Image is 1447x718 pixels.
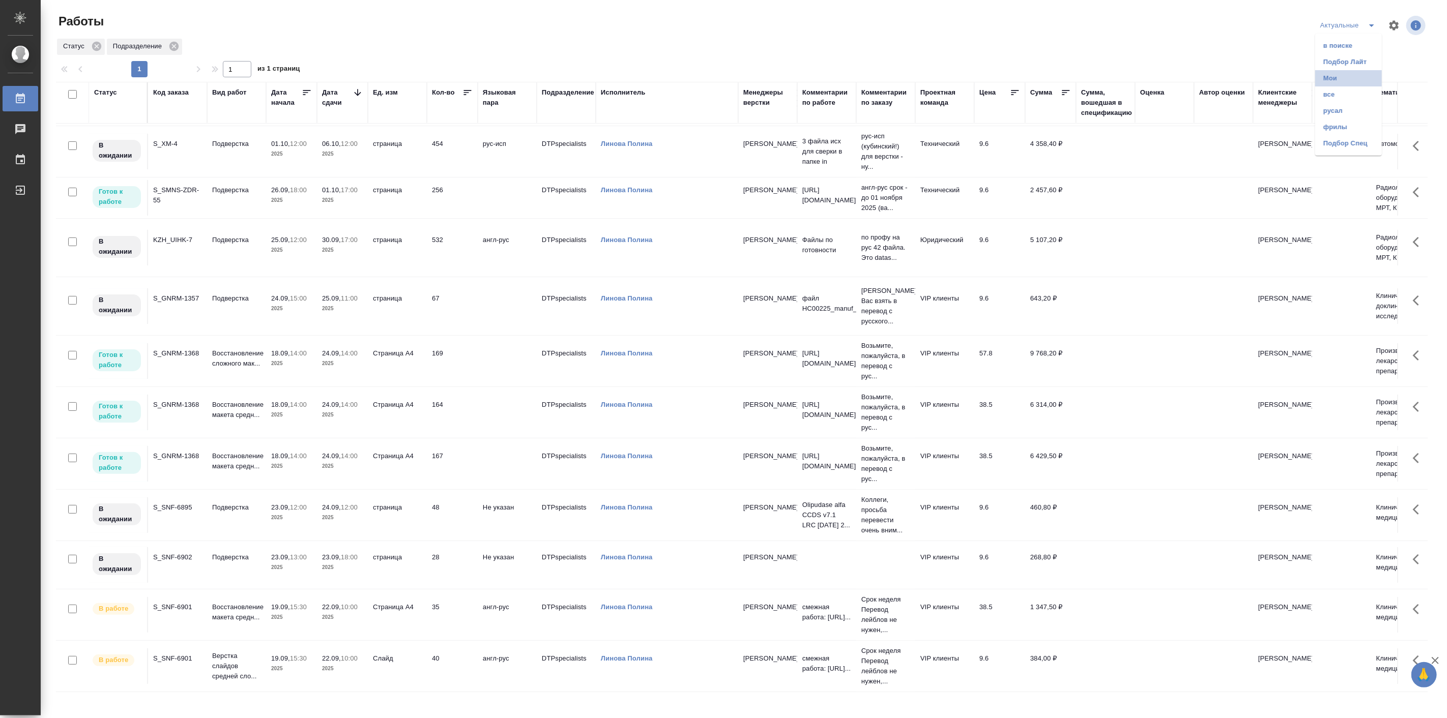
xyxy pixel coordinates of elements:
p: 12:00 [341,140,358,147]
p: Клиническая медицина [1376,552,1425,573]
button: Здесь прячутся важные кнопки [1407,597,1431,621]
p: Подверстка [212,185,261,195]
td: страница [368,230,427,265]
a: Линова Полина [601,401,653,408]
p: В работе [99,604,128,614]
div: Исполнитель может приступить к работе [92,348,142,372]
p: 01.10, [271,140,290,147]
li: русал [1315,103,1382,119]
div: Подразделение [107,39,182,55]
li: в поиске [1315,38,1382,54]
td: [PERSON_NAME] [1253,395,1312,430]
p: Радиологическое оборудование: МРТ, КТ... [1376,232,1425,263]
p: 2025 [271,664,312,674]
p: 11:00 [341,294,358,302]
span: Настроить таблицу [1382,13,1406,38]
p: 2025 [271,410,312,420]
p: Подверстка [212,552,261,562]
p: 2025 [322,358,363,369]
p: [PERSON_NAME] [743,185,792,195]
td: 256 [427,180,478,216]
td: VIP клиенты [915,648,974,684]
button: Здесь прячутся важные кнопки [1407,230,1431,254]
td: VIP клиенты [915,446,974,482]
a: Линова Полина [601,654,653,662]
div: Дата начала [271,87,302,108]
td: 460,80 ₽ [1025,497,1076,533]
p: [PERSON_NAME] [743,348,792,358]
td: 67 [427,288,478,324]
p: 12:00 [290,503,307,511]
div: KZH_UIHK-7 [153,235,202,245]
p: Коллеги, просьба перевести очень вним... [861,495,910,535]
p: В ожидании [99,554,135,574]
p: 26.09, [271,186,290,194]
p: 14:00 [341,401,358,408]
div: Исполнитель назначен, приступать к работе пока рано [92,502,142,526]
div: Сумма, вошедшая в спецификацию [1081,87,1132,118]
p: Готов к работе [99,187,135,207]
p: Подверстка [212,139,261,149]
p: 15:30 [290,654,307,662]
p: Восстановление макета средн... [212,400,261,420]
td: страница [368,547,427,583]
p: 2025 [322,410,363,420]
li: Подбор Лайт [1315,54,1382,70]
td: 164 [427,395,478,430]
p: Производство лекарственных препаратов [1376,448,1425,479]
td: рус-исп [478,134,537,169]
p: [URL][DOMAIN_NAME].. [802,400,851,420]
p: 19.09, [271,603,290,611]
a: Линова Полина [601,603,653,611]
td: Технический [915,180,974,216]
td: 28 [427,547,478,583]
div: S_SNF-6901 [153,602,202,612]
p: 14:00 [290,401,307,408]
td: Страница А4 [368,446,427,482]
p: 10:00 [341,603,358,611]
p: Подверстка [212,502,261,513]
p: 24.09, [322,503,341,511]
p: 17:00 [341,186,358,194]
p: [PERSON_NAME] [743,552,792,562]
p: 2025 [271,245,312,255]
td: [PERSON_NAME] [1253,597,1312,633]
button: Здесь прячутся важные кнопки [1407,547,1431,572]
td: Не указан [478,547,537,583]
p: Готов к работе [99,350,135,370]
div: Дата сдачи [322,87,353,108]
td: 384,00 ₽ [1025,648,1076,684]
p: 13:00 [290,553,307,561]
p: 2025 [271,612,312,622]
td: VIP клиенты [915,343,974,379]
p: смежная работа: [URL]... [802,653,851,674]
td: VIP клиенты [915,497,974,533]
p: [PERSON_NAME] [743,602,792,612]
td: 35 [427,597,478,633]
p: 2025 [271,195,312,205]
td: 38.5 [974,446,1025,482]
p: В ожидании [99,295,135,315]
td: DTPspecialists [537,648,596,684]
p: [PERSON_NAME] [743,139,792,149]
p: Подверстка [212,235,261,245]
p: Статус [63,41,88,51]
button: Здесь прячутся важные кнопки [1407,446,1431,470]
p: 2025 [322,612,363,622]
td: DTPspecialists [537,180,596,216]
span: Работы [56,13,104,29]
td: Слайд [368,648,427,684]
td: VIP клиенты [915,288,974,324]
td: 9.6 [974,134,1025,169]
td: 454 [427,134,478,169]
p: 23.09, [271,553,290,561]
p: 30.09, [322,236,341,244]
td: 6 314,00 ₽ [1025,395,1076,430]
p: Olipudase alfa CCDS v7.1 LRC [DATE] 2... [802,500,851,530]
div: Исполнитель выполняет работу [92,653,142,667]
td: 5 107,20 ₽ [1025,230,1076,265]
td: 4 358,40 ₽ [1025,134,1076,169]
td: DTPspecialists [537,134,596,169]
p: 2025 [271,513,312,523]
p: Восстановление макета средн... [212,602,261,622]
